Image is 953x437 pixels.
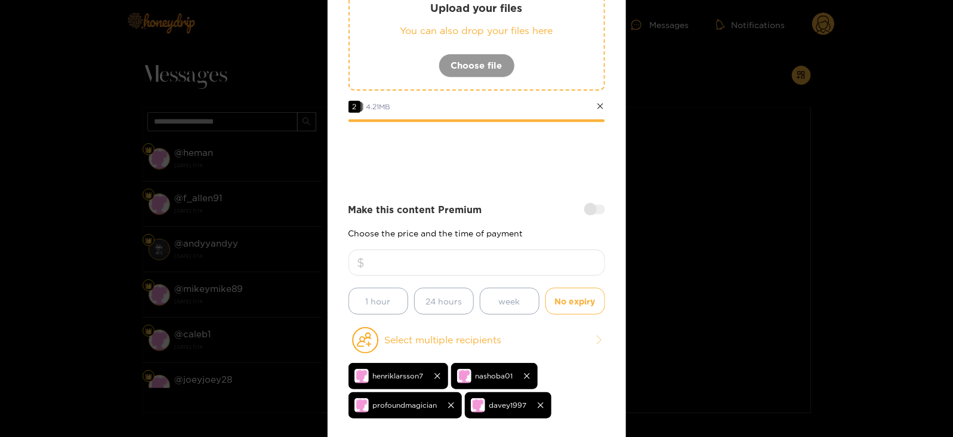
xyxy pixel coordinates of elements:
[480,288,539,315] button: week
[476,369,513,383] span: nashoba01
[348,229,605,238] p: Choose the price and the time of payment
[425,294,462,308] span: 24 hours
[374,24,580,38] p: You can also drop your files here
[348,288,408,315] button: 1 hour
[439,54,515,78] button: Choose file
[471,398,485,413] img: no-avatar.png
[366,294,391,308] span: 1 hour
[374,1,580,15] p: Upload your files
[354,398,369,413] img: no-avatar.png
[348,101,360,113] span: 2
[414,288,474,315] button: 24 hours
[457,369,471,383] img: no-avatar.png
[555,294,596,308] span: No expiry
[348,203,482,217] strong: Make this content Premium
[366,103,391,110] span: 4.21 MB
[499,294,520,308] span: week
[489,398,527,412] span: davey1997
[545,288,605,315] button: No expiry
[373,369,424,383] span: henriklarsson7
[354,369,369,383] img: no-avatar.png
[373,398,437,412] span: profoundmagician
[348,327,605,354] button: Select multiple recipients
